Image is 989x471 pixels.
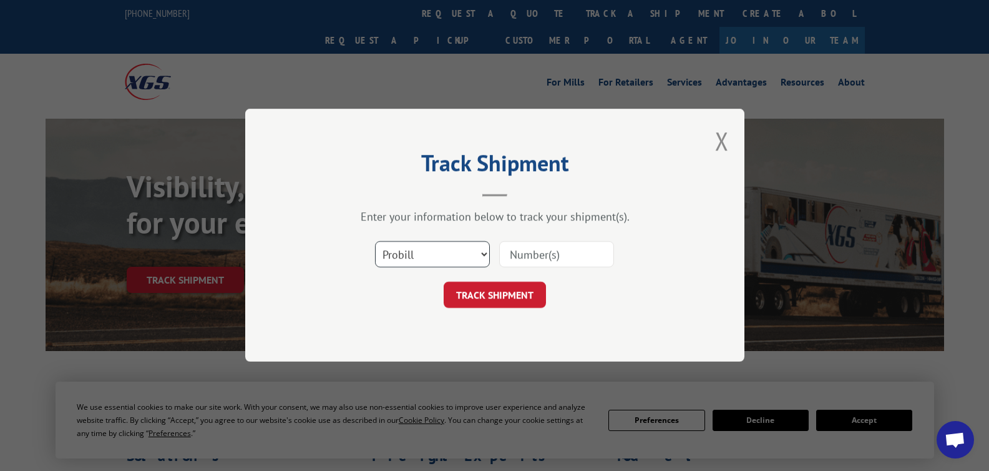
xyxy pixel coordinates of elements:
[937,421,974,459] div: Open chat
[308,154,682,178] h2: Track Shipment
[499,242,614,268] input: Number(s)
[444,282,546,309] button: TRACK SHIPMENT
[715,124,729,157] button: Close modal
[308,210,682,224] div: Enter your information below to track your shipment(s).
